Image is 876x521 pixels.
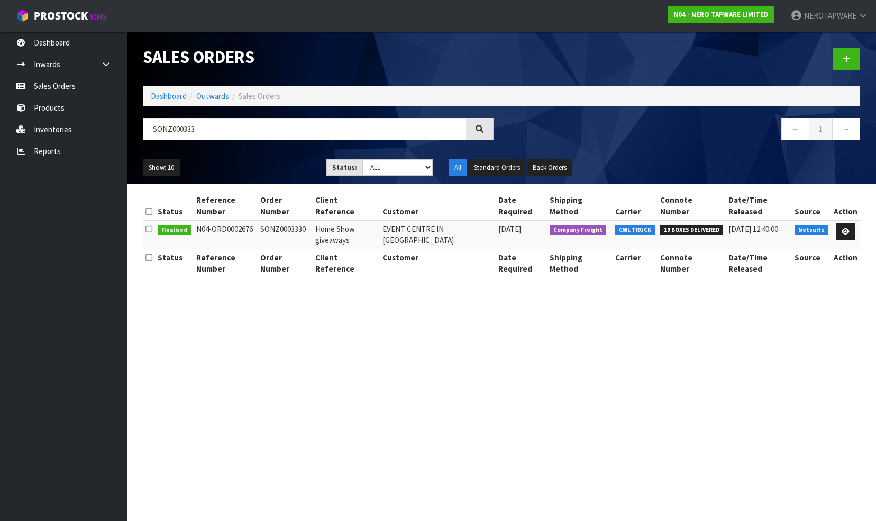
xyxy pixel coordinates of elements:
img: cube-alt.png [16,9,29,22]
a: Outwards [196,91,229,101]
span: NEROTAPWARE [804,11,856,21]
th: Status [155,192,194,220]
th: Date/Time Released [726,249,792,277]
th: Date/Time Released [726,192,792,220]
span: Sales Orders [239,91,280,101]
th: Customer [380,192,496,220]
span: CWL TRUCK [615,225,655,236]
th: Client Reference [313,249,380,277]
th: Shipping Method [547,249,613,277]
button: All [449,159,467,176]
th: Customer [380,249,496,277]
nav: Page navigation [509,118,860,143]
th: Connote Number [658,192,726,220]
span: 19 BOXES DELIVERED [660,225,723,236]
th: Source [792,192,831,220]
th: Source [792,249,831,277]
td: Home Show giveaways [313,220,380,249]
th: Shipping Method [547,192,613,220]
th: Client Reference [313,192,380,220]
span: [DATE] 12:40:00 [728,224,778,234]
span: Finalised [158,225,191,236]
a: 1 [809,118,833,140]
span: ProStock [34,9,88,23]
th: Date Required [496,249,547,277]
td: EVENT CENTRE IN [GEOGRAPHIC_DATA] [380,220,496,249]
th: Carrier [613,249,658,277]
th: Action [831,192,860,220]
th: Action [831,249,860,277]
strong: N04 - NERO TAPWARE LIMITED [673,10,769,19]
th: Connote Number [658,249,726,277]
h1: Sales Orders [143,48,494,67]
td: N04-ORD0002676 [194,220,258,249]
th: Order Number [258,192,313,220]
th: Reference Number [194,192,258,220]
a: → [832,118,860,140]
th: Reference Number [194,249,258,277]
small: WMS [90,12,106,22]
th: Status [155,249,194,277]
span: Netsuite [795,225,828,236]
span: Company Freight [550,225,606,236]
a: Dashboard [151,91,187,101]
td: SONZ0003330 [258,220,313,249]
button: Standard Orders [468,159,526,176]
input: Search sales orders [143,118,466,140]
th: Order Number [258,249,313,277]
button: Back Orders [527,159,572,176]
strong: Status: [332,163,357,172]
span: [DATE] [498,224,521,234]
th: Carrier [613,192,658,220]
button: Show: 10 [143,159,180,176]
a: ← [781,118,809,140]
th: Date Required [496,192,547,220]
